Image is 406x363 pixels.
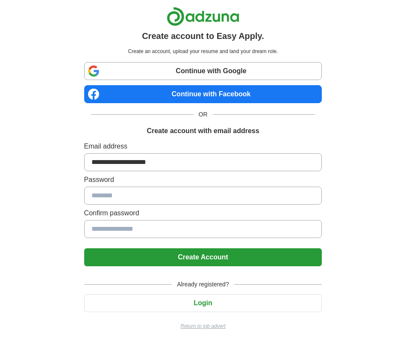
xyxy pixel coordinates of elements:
button: Create Account [84,248,322,266]
button: Login [84,294,322,312]
h1: Create account with email address [147,126,259,136]
a: Continue with Google [84,62,322,80]
label: Confirm password [84,208,322,218]
label: Email address [84,141,322,152]
span: Already registered? [172,280,234,289]
p: Create an account, upload your resume and land your dream role. [86,48,321,55]
img: Adzuna logo [167,7,239,26]
h1: Create account to Easy Apply. [142,30,264,42]
label: Password [84,175,322,185]
a: Return to job advert [84,322,322,330]
a: Continue with Facebook [84,85,322,103]
span: OR [194,110,213,119]
a: Login [84,299,322,306]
